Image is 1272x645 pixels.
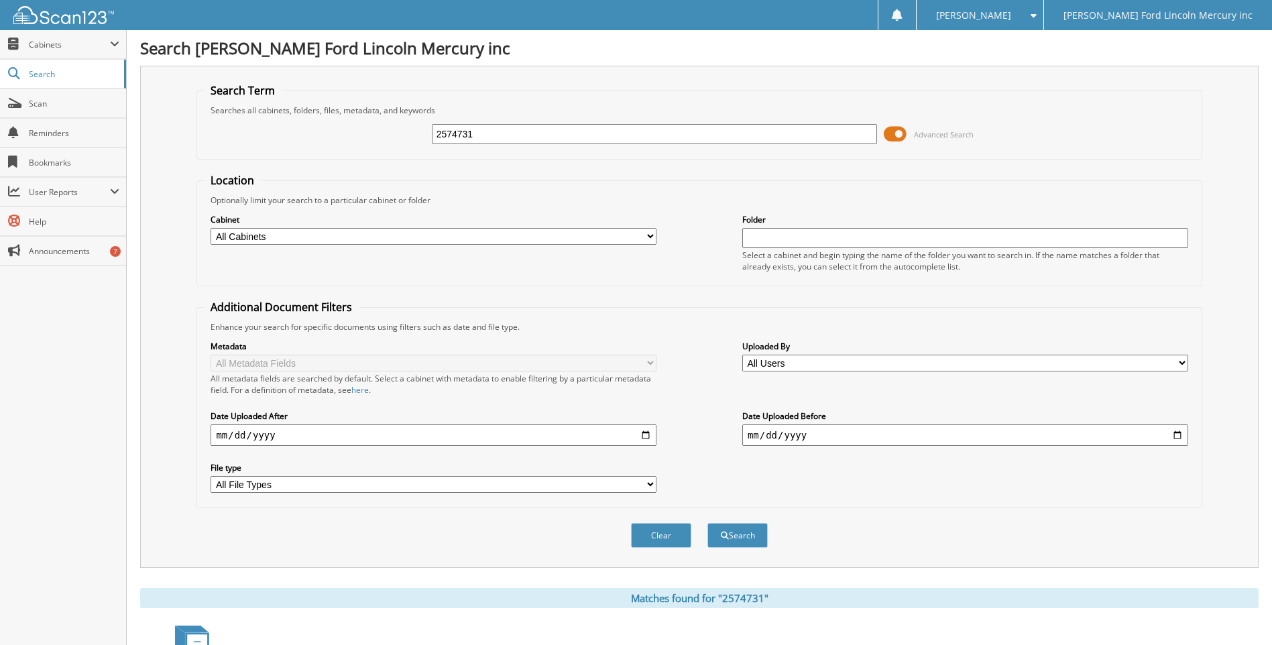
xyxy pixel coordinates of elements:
[204,173,261,188] legend: Location
[631,523,691,548] button: Clear
[211,424,656,446] input: start
[936,11,1011,19] span: [PERSON_NAME]
[140,37,1259,59] h1: Search [PERSON_NAME] Ford Lincoln Mercury inc
[29,98,119,109] span: Scan
[29,68,117,80] span: Search
[29,127,119,139] span: Reminders
[211,341,656,352] label: Metadata
[29,245,119,257] span: Announcements
[140,588,1259,608] div: Matches found for "2574731"
[29,216,119,227] span: Help
[204,300,359,314] legend: Additional Document Filters
[707,523,768,548] button: Search
[204,321,1194,333] div: Enhance your search for specific documents using filters such as date and file type.
[204,194,1194,206] div: Optionally limit your search to a particular cabinet or folder
[110,246,121,257] div: 7
[742,424,1188,446] input: end
[29,39,110,50] span: Cabinets
[742,214,1188,225] label: Folder
[742,410,1188,422] label: Date Uploaded Before
[211,410,656,422] label: Date Uploaded After
[742,341,1188,352] label: Uploaded By
[29,186,110,198] span: User Reports
[211,214,656,225] label: Cabinet
[204,83,282,98] legend: Search Term
[204,105,1194,116] div: Searches all cabinets, folders, files, metadata, and keywords
[351,384,369,396] a: here
[29,157,119,168] span: Bookmarks
[211,373,656,396] div: All metadata fields are searched by default. Select a cabinet with metadata to enable filtering b...
[13,6,114,24] img: scan123-logo-white.svg
[1063,11,1253,19] span: [PERSON_NAME] Ford Lincoln Mercury inc
[914,129,974,139] span: Advanced Search
[742,249,1188,272] div: Select a cabinet and begin typing the name of the folder you want to search in. If the name match...
[211,462,656,473] label: File type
